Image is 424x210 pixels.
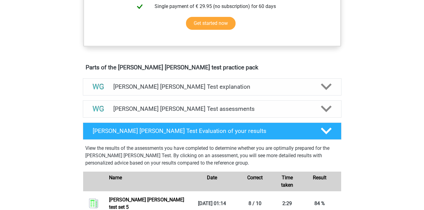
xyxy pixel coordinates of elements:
[298,174,341,189] div: Result
[91,101,106,117] img: watson glaser test assessments
[80,122,344,140] a: [PERSON_NAME] [PERSON_NAME] Test Evaluation of your results
[91,79,106,95] img: watson glaser test explanations
[80,100,344,118] a: assessments [PERSON_NAME] [PERSON_NAME] Test assessments
[113,105,311,112] h4: [PERSON_NAME] [PERSON_NAME] Test assessments
[86,64,339,71] h4: Parts of the [PERSON_NAME] [PERSON_NAME] test practice pack
[80,78,344,95] a: explanations [PERSON_NAME] [PERSON_NAME] Test explanation
[113,83,311,90] h4: [PERSON_NAME] [PERSON_NAME] Test explanation
[233,174,277,189] div: Correct
[191,174,234,189] div: Date
[93,127,311,134] h4: [PERSON_NAME] [PERSON_NAME] Test Evaluation of your results
[104,174,190,189] div: Name
[109,197,184,210] a: [PERSON_NAME] [PERSON_NAME] test set 5
[186,17,236,30] a: Get started now
[277,174,298,189] div: Time taken
[85,145,339,167] p: View the results of the assessments you have completed to determine whether you are optimally pre...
